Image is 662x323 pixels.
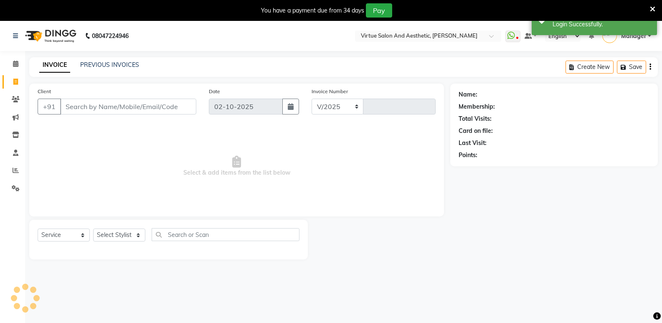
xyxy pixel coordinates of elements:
[459,114,492,123] div: Total Visits:
[617,61,646,74] button: Save
[38,99,61,114] button: +91
[209,88,220,95] label: Date
[459,151,477,160] div: Points:
[21,24,79,48] img: logo
[459,127,493,135] div: Card on file:
[60,99,196,114] input: Search by Name/Mobile/Email/Code
[566,61,614,74] button: Create New
[602,28,617,43] img: Manager
[459,90,477,99] div: Name:
[621,32,646,41] span: Manager
[366,3,392,18] button: Pay
[312,88,348,95] label: Invoice Number
[38,88,51,95] label: Client
[553,20,651,29] div: Login Successfully.
[459,139,487,148] div: Last Visit:
[261,6,364,15] div: You have a payment due from 34 days
[152,228,299,241] input: Search or Scan
[80,61,139,69] a: PREVIOUS INVOICES
[459,102,495,111] div: Membership:
[92,24,129,48] b: 08047224946
[39,58,70,73] a: INVOICE
[38,125,436,208] span: Select & add items from the list below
